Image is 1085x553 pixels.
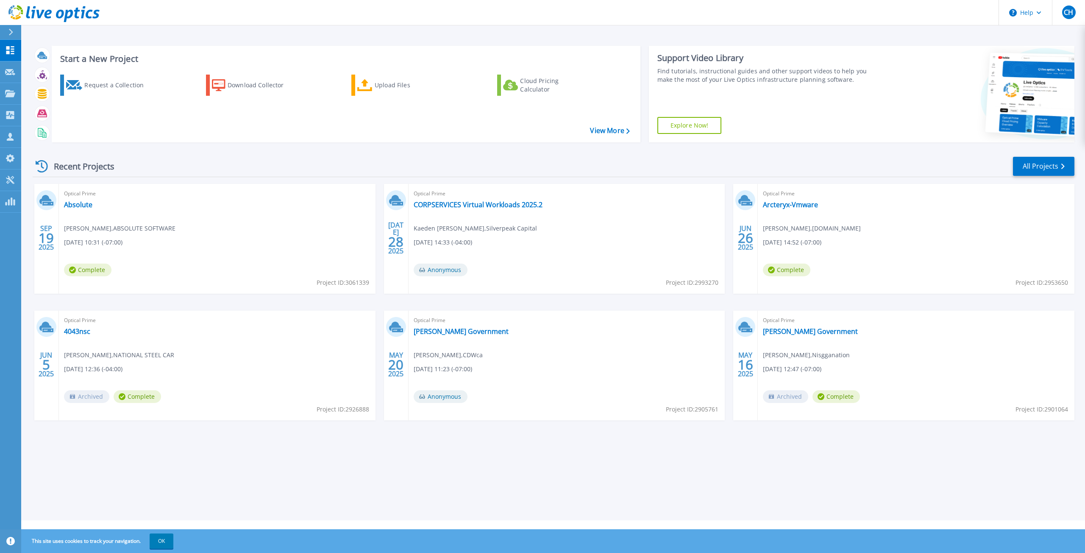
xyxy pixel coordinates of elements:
[737,222,754,253] div: JUN 2025
[414,224,537,233] span: Kaeden [PERSON_NAME] , Silverpeak Capital
[666,405,718,414] span: Project ID: 2905761
[414,264,467,276] span: Anonymous
[388,361,403,368] span: 20
[317,405,369,414] span: Project ID: 2926888
[763,350,850,360] span: [PERSON_NAME] , Nisgganation
[520,77,588,94] div: Cloud Pricing Calculator
[738,234,753,242] span: 26
[64,238,122,247] span: [DATE] 10:31 (-07:00)
[414,316,720,325] span: Optical Prime
[388,349,404,380] div: MAY 2025
[812,390,860,403] span: Complete
[64,390,109,403] span: Archived
[64,200,92,209] a: Absolute
[60,75,155,96] a: Request a Collection
[228,77,295,94] div: Download Collector
[763,238,821,247] span: [DATE] 14:52 (-07:00)
[414,390,467,403] span: Anonymous
[150,534,173,549] button: OK
[1013,157,1074,176] a: All Projects
[657,117,722,134] a: Explore Now!
[414,350,483,360] span: [PERSON_NAME] , CDWca
[763,316,1069,325] span: Optical Prime
[737,349,754,380] div: MAY 2025
[42,361,50,368] span: 5
[84,77,152,94] div: Request a Collection
[64,189,370,198] span: Optical Prime
[23,534,173,549] span: This site uses cookies to track your navigation.
[388,222,404,253] div: [DATE] 2025
[590,127,629,135] a: View More
[414,200,542,209] a: CORPSERVICES Virtual Workloads 2025.2
[317,278,369,287] span: Project ID: 3061339
[738,361,753,368] span: 16
[657,53,877,64] div: Support Video Library
[375,77,442,94] div: Upload Files
[351,75,446,96] a: Upload Files
[763,364,821,374] span: [DATE] 12:47 (-07:00)
[763,327,858,336] a: [PERSON_NAME] Government
[33,156,126,177] div: Recent Projects
[763,224,861,233] span: [PERSON_NAME] , [DOMAIN_NAME]
[64,364,122,374] span: [DATE] 12:36 (-04:00)
[64,224,175,233] span: [PERSON_NAME] , ABSOLUTE SOFTWARE
[414,364,472,374] span: [DATE] 11:23 (-07:00)
[763,189,1069,198] span: Optical Prime
[1015,405,1068,414] span: Project ID: 2901064
[763,200,818,209] a: Arcteryx-Vmware
[388,238,403,245] span: 28
[763,264,810,276] span: Complete
[414,238,472,247] span: [DATE] 14:33 (-04:00)
[114,390,161,403] span: Complete
[763,390,808,403] span: Archived
[1015,278,1068,287] span: Project ID: 2953650
[414,189,720,198] span: Optical Prime
[64,316,370,325] span: Optical Prime
[38,222,54,253] div: SEP 2025
[64,264,111,276] span: Complete
[39,234,54,242] span: 19
[1064,9,1073,16] span: CH
[657,67,877,84] div: Find tutorials, instructional guides and other support videos to help you make the most of your L...
[64,327,90,336] a: 4043nsc
[206,75,300,96] a: Download Collector
[60,54,629,64] h3: Start a New Project
[64,350,174,360] span: [PERSON_NAME] , NATIONAL STEEL CAR
[414,327,509,336] a: [PERSON_NAME] Government
[497,75,592,96] a: Cloud Pricing Calculator
[666,278,718,287] span: Project ID: 2993270
[38,349,54,380] div: JUN 2025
